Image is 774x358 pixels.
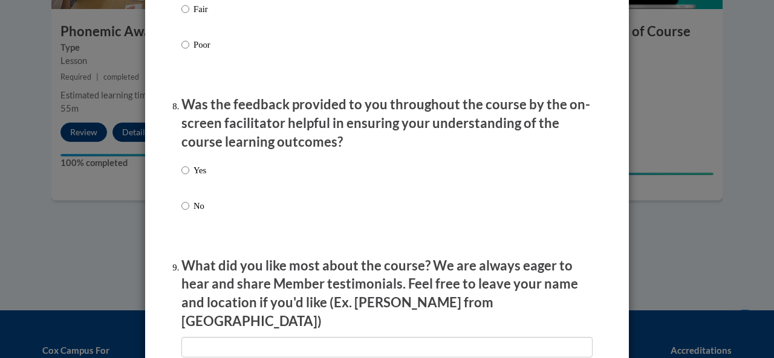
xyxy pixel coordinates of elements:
[193,199,206,213] p: No
[193,38,227,51] p: Poor
[193,164,206,177] p: Yes
[181,164,189,177] input: Yes
[181,257,593,331] p: What did you like most about the course? We are always eager to hear and share Member testimonial...
[181,38,189,51] input: Poor
[181,199,189,213] input: No
[181,95,593,151] p: Was the feedback provided to you throughout the course by the on-screen facilitator helpful in en...
[181,2,189,16] input: Fair
[193,2,227,16] p: Fair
